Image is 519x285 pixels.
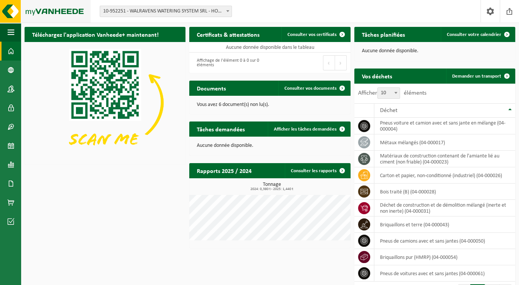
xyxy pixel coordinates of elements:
[447,32,501,37] span: Consulter votre calendrier
[323,55,335,70] button: Previous
[284,86,337,91] span: Consulter vos documents
[374,216,515,233] td: briquaillons et terre (04-000043)
[25,27,166,42] h2: Téléchargez l'application Vanheede+ maintenant!
[358,90,426,96] label: Afficher éléments
[189,121,252,136] h2: Tâches demandées
[193,55,266,71] div: Affichage de l'élément 0 à 0 sur 0 éléments
[335,55,347,70] button: Next
[100,6,232,17] span: 10-952251 - WALRAVENS WATERING SYSTEM SRL - HOVES
[189,81,233,95] h2: Documents
[189,42,350,53] td: Aucune donnée disponible dans le tableau
[354,27,412,42] h2: Tâches planifiées
[441,27,514,42] a: Consulter votre calendrier
[189,27,267,42] h2: Certificats & attestations
[378,88,400,98] span: 10
[193,187,350,191] span: 2024: 0,380 t - 2025: 1,440 t
[281,27,350,42] a: Consulter vos certificats
[452,74,501,79] span: Demander un transport
[193,182,350,191] h3: Tonnage
[374,200,515,216] td: déchet de construction et de démolition mélangé (inerte et non inerte) (04-000031)
[197,102,343,107] p: Vous avez 6 document(s) non lu(s).
[374,265,515,282] td: pneus de voitures avec et sans jantes (04-000061)
[268,121,350,137] a: Afficher les tâches demandées
[374,167,515,184] td: carton et papier, non-conditionné (industriel) (04-000026)
[380,107,397,114] span: Déchet
[25,42,185,163] img: Download de VHEPlus App
[374,249,515,265] td: briquaillons pur (HMRP) (04-000054)
[362,48,508,54] p: Aucune donnée disponible.
[374,151,515,167] td: matériaux de construction contenant de l'amiante lié au ciment (non friable) (04-000023)
[278,81,350,96] a: Consulter vos documents
[446,69,514,84] a: Demander un transport
[374,118,515,134] td: pneus voiture et camion avec et sans jante en mélange (04-000004)
[354,69,400,83] h2: Vos déchets
[197,143,343,148] p: Aucune donnée disponible.
[274,127,337,132] span: Afficher les tâches demandées
[374,184,515,200] td: bois traité (B) (04-000028)
[287,32,337,37] span: Consulter vos certificats
[189,163,259,178] h2: Rapports 2025 / 2024
[377,87,400,99] span: 10
[374,233,515,249] td: pneus de camions avec et sans jantes (04-000050)
[374,134,515,151] td: métaux mélangés (04-000017)
[285,163,350,178] a: Consulter les rapports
